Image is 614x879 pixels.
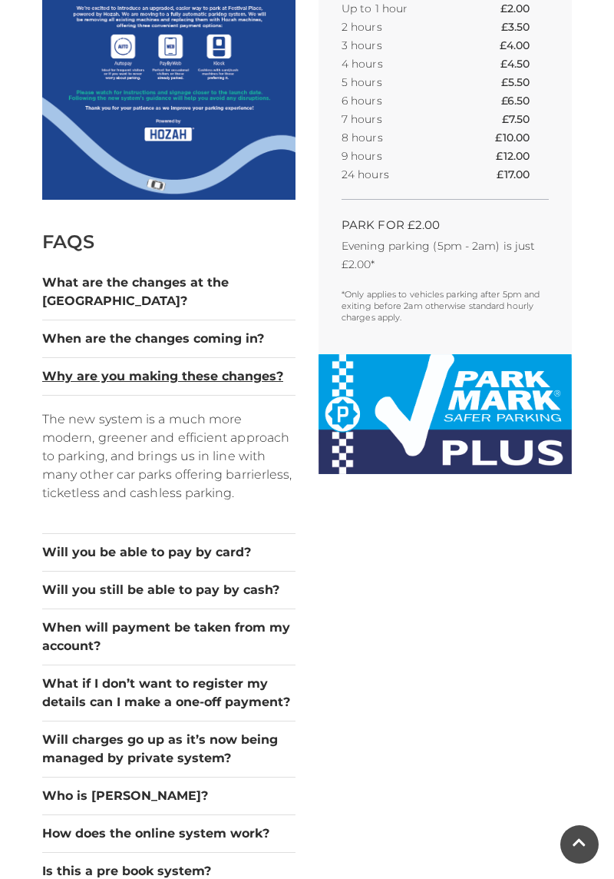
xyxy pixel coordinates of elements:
th: £6.50 [501,91,549,110]
th: 8 hours [342,128,456,147]
p: Evening parking (5pm - 2am) is just £2.00* [342,237,549,274]
th: 9 hours [342,147,456,165]
button: Will you still be able to pay by cash? [42,581,295,599]
th: £10.00 [495,128,549,147]
th: 4 hours [342,55,456,73]
p: The new system is a much more modern, greener and efficient approach to parking, and brings us in... [42,410,295,503]
h2: PARK FOR £2.00 [342,217,549,232]
button: What are the changes at the [GEOGRAPHIC_DATA]? [42,274,295,310]
th: 5 hours [342,73,456,91]
button: Why are you making these changes? [42,367,295,386]
th: £5.50 [501,73,549,91]
button: What if I don’t want to register my details can I make a one-off payment? [42,675,295,711]
button: When are the changes coming in? [42,330,295,348]
img: Park-Mark-Plus-LG.jpeg [319,354,572,474]
button: Will you be able to pay by card? [42,543,295,562]
th: £7.50 [502,110,549,128]
th: £12.00 [496,147,549,165]
th: 3 hours [342,36,456,55]
span: FAQS [42,231,94,253]
th: 2 hours [342,18,456,36]
th: £4.00 [500,36,549,55]
th: £4.50 [500,55,549,73]
th: 24 hours [342,165,456,184]
th: 7 hours [342,110,456,128]
th: 6 hours [342,91,456,110]
button: Will charges go up as it’s now being managed by private system? [42,731,295,768]
p: *Only applies to vehicles parking after 5pm and exiting before 2am otherwise standard hourly char... [342,289,549,323]
button: Who is [PERSON_NAME]? [42,787,295,805]
button: When will payment be taken from my account? [42,619,295,655]
th: £3.50 [501,18,549,36]
th: £17.00 [497,165,549,184]
button: How does the online system work? [42,824,295,843]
